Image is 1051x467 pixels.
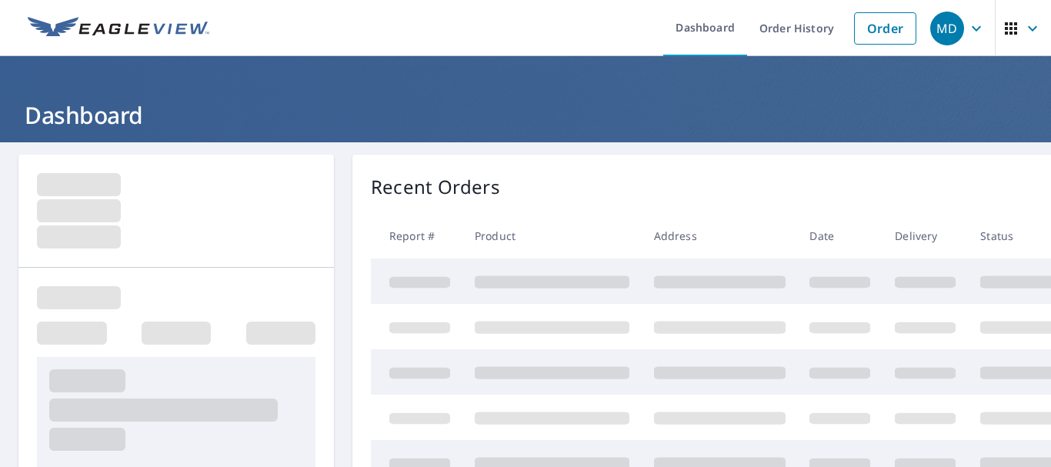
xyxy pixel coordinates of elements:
h1: Dashboard [18,99,1033,131]
th: Address [642,213,798,259]
a: Order [854,12,916,45]
img: EV Logo [28,17,209,40]
th: Report # [371,213,462,259]
div: MD [930,12,964,45]
th: Product [462,213,642,259]
th: Delivery [883,213,968,259]
p: Recent Orders [371,173,500,201]
th: Date [797,213,883,259]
